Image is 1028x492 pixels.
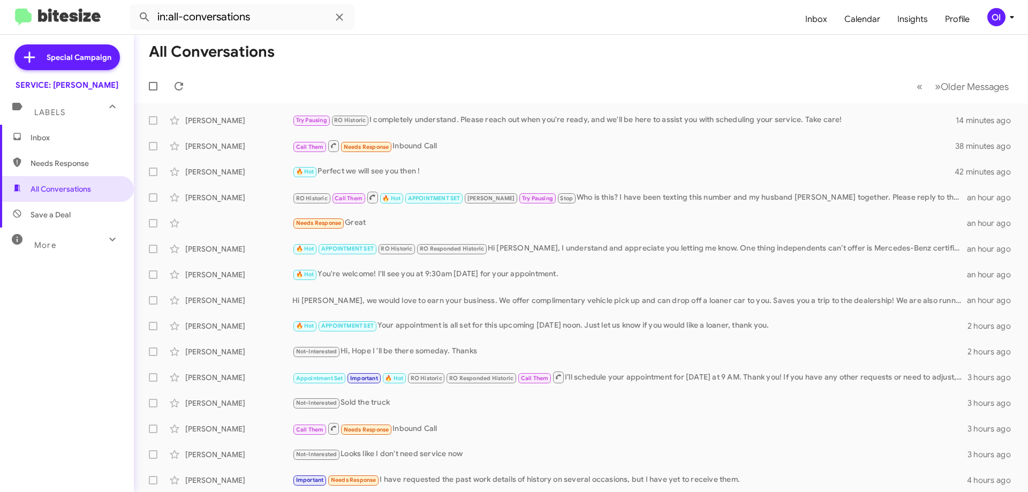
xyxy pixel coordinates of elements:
[185,192,292,203] div: [PERSON_NAME]
[967,346,1019,357] div: 2 hours ago
[467,195,515,202] span: [PERSON_NAME]
[408,195,460,202] span: APPOINTMENT SET
[321,245,374,252] span: APPOINTMENT SET
[296,143,324,150] span: Call Them
[385,375,403,382] span: 🔥 Hot
[521,375,549,382] span: Call Them
[350,375,378,382] span: Important
[334,117,366,124] span: RO Historic
[296,399,337,406] span: Not-Interested
[967,475,1019,486] div: 4 hours ago
[296,348,337,355] span: Not-Interested
[344,426,389,433] span: Needs Response
[292,397,967,409] div: Sold the truck
[967,423,1019,434] div: 3 hours ago
[185,115,292,126] div: [PERSON_NAME]
[34,108,65,117] span: Labels
[185,449,292,460] div: [PERSON_NAME]
[955,141,1019,152] div: 38 minutes ago
[296,117,327,124] span: Try Pausing
[967,398,1019,408] div: 3 hours ago
[936,4,978,35] a: Profile
[296,426,324,433] span: Call Them
[292,165,955,178] div: Perfect we will see you then !
[292,217,967,229] div: Great
[31,158,122,169] span: Needs Response
[522,195,553,202] span: Try Pausing
[292,114,956,126] div: I completely understand. Please reach out when you're ready, and we'll be here to assist you with...
[185,321,292,331] div: [PERSON_NAME]
[292,139,955,153] div: Inbound Call
[16,80,118,90] div: SERVICE: [PERSON_NAME]
[978,8,1016,26] button: OI
[47,52,111,63] span: Special Campaign
[185,398,292,408] div: [PERSON_NAME]
[955,166,1019,177] div: 42 minutes ago
[292,268,967,281] div: You're welcome! I'll see you at 9:30am [DATE] for your appointment.
[967,295,1019,306] div: an hour ago
[292,295,967,306] div: Hi [PERSON_NAME], we would love to earn your business. We offer complimentary vehicle pick up and...
[560,195,573,202] span: Stop
[149,43,275,60] h1: All Conversations
[296,375,343,382] span: Appointment Set
[967,192,1019,203] div: an hour ago
[797,4,836,35] a: Inbox
[420,245,484,252] span: RO Responded Historic
[910,75,929,97] button: Previous
[449,375,513,382] span: RO Responded Historic
[344,143,389,150] span: Needs Response
[941,81,1009,93] span: Older Messages
[31,132,122,143] span: Inbox
[382,195,400,202] span: 🔥 Hot
[956,115,1019,126] div: 14 minutes ago
[296,476,324,483] span: Important
[967,321,1019,331] div: 2 hours ago
[928,75,1015,97] button: Next
[185,269,292,280] div: [PERSON_NAME]
[292,243,967,255] div: Hi [PERSON_NAME], I understand and appreciate you letting me know. One thing independents can’t o...
[292,320,967,332] div: Your appointment is all set for this upcoming [DATE] noon. Just let us know if you would like a l...
[31,209,71,220] span: Save a Deal
[296,168,314,175] span: 🔥 Hot
[296,219,342,226] span: Needs Response
[967,372,1019,383] div: 3 hours ago
[335,195,362,202] span: Call Them
[911,75,1015,97] nav: Page navigation example
[185,244,292,254] div: [PERSON_NAME]
[967,449,1019,460] div: 3 hours ago
[411,375,442,382] span: RO Historic
[185,475,292,486] div: [PERSON_NAME]
[296,245,314,252] span: 🔥 Hot
[292,345,967,358] div: Hi, Hope I 'll be there someday. Thanks
[836,4,889,35] a: Calendar
[185,166,292,177] div: [PERSON_NAME]
[292,370,967,384] div: I’ll schedule your appointment for [DATE] at 9 AM. Thank you! If you have any other requests or n...
[130,4,354,30] input: Search
[34,240,56,250] span: More
[292,474,967,486] div: I have requested the past work details of history on several occasions, but I have yet to receive...
[381,245,412,252] span: RO Historic
[185,346,292,357] div: [PERSON_NAME]
[292,191,967,204] div: Who is this? I have been texting this number and my husband [PERSON_NAME] together. Please reply ...
[889,4,936,35] a: Insights
[31,184,91,194] span: All Conversations
[917,80,923,93] span: «
[321,322,374,329] span: APPOINTMENT SET
[296,322,314,329] span: 🔥 Hot
[185,141,292,152] div: [PERSON_NAME]
[296,271,314,278] span: 🔥 Hot
[292,448,967,460] div: Looks like I don't need service now
[331,476,376,483] span: Needs Response
[296,195,328,202] span: RO Historic
[967,269,1019,280] div: an hour ago
[296,451,337,458] span: Not-Interested
[967,244,1019,254] div: an hour ago
[185,372,292,383] div: [PERSON_NAME]
[292,422,967,435] div: Inbound Call
[967,218,1019,229] div: an hour ago
[185,423,292,434] div: [PERSON_NAME]
[987,8,1006,26] div: OI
